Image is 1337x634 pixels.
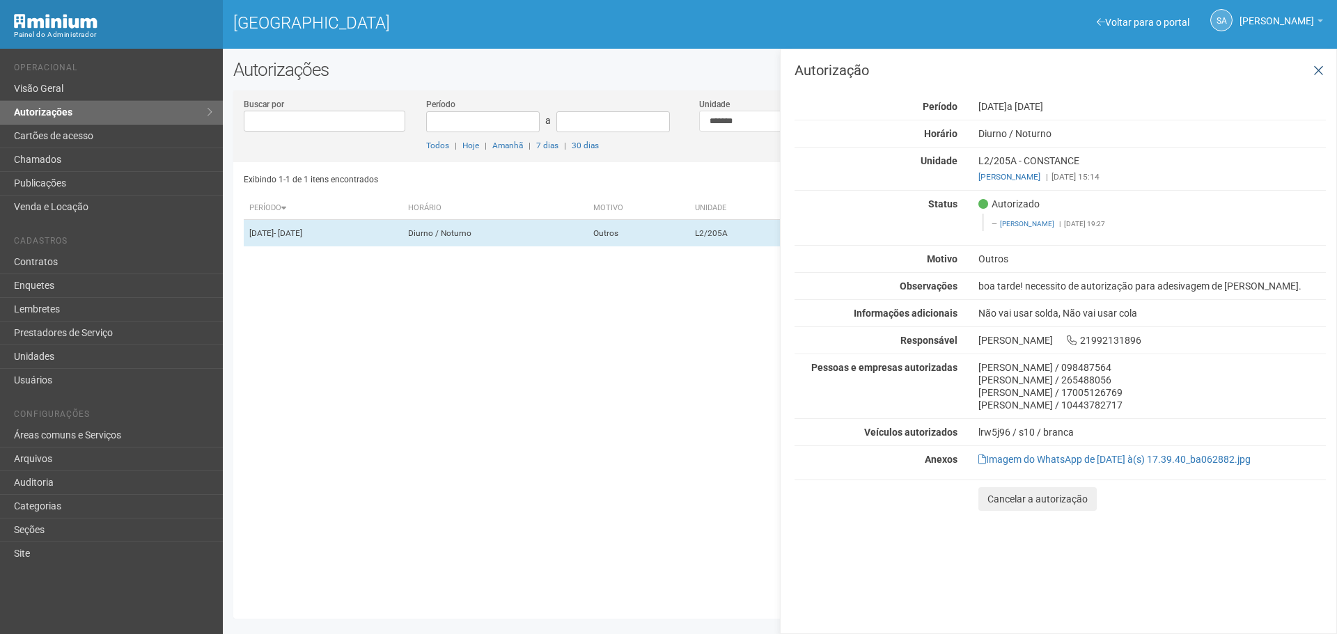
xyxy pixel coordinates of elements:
[978,172,1040,182] a: [PERSON_NAME]
[1240,17,1323,29] a: [PERSON_NAME]
[1059,220,1061,228] span: |
[978,426,1326,438] div: lrw5j96 / s10 / branca
[492,141,523,150] a: Amanhã
[545,115,551,126] span: a
[968,127,1336,140] div: Diurno / Noturno
[588,197,689,220] th: Motivo
[854,308,957,319] strong: Informações adicionais
[244,197,402,220] th: Período
[233,59,1327,80] h2: Autorizações
[689,220,798,247] td: L2/205A
[968,280,1336,292] div: boa tarde! necessito de autorização para adesivagem de [PERSON_NAME].
[402,197,588,220] th: Horário
[978,399,1326,411] div: [PERSON_NAME] / 10443782717
[925,454,957,465] strong: Anexos
[244,98,284,111] label: Buscar por
[529,141,531,150] span: |
[1046,172,1048,182] span: |
[14,29,212,41] div: Painel do Administrador
[968,334,1336,347] div: [PERSON_NAME] 21992131896
[900,335,957,346] strong: Responsável
[921,155,957,166] strong: Unidade
[968,253,1336,265] div: Outros
[1007,101,1043,112] span: a [DATE]
[485,141,487,150] span: |
[968,307,1336,319] div: Não vai usar solda, Não vai usar cola
[14,236,212,251] li: Cadastros
[455,141,457,150] span: |
[689,197,798,220] th: Unidade
[14,14,97,29] img: Minium
[588,220,689,247] td: Outros
[978,361,1326,374] div: [PERSON_NAME] / 098487564
[14,409,212,424] li: Configurações
[978,198,1040,210] span: Autorizado
[811,362,957,373] strong: Pessoas e empresas autorizadas
[699,98,730,111] label: Unidade
[992,219,1318,229] footer: [DATE] 19:27
[968,100,1336,113] div: [DATE]
[572,141,599,150] a: 30 dias
[978,374,1326,386] div: [PERSON_NAME] / 265488056
[900,280,957,292] strong: Observações
[795,63,1326,77] h3: Autorização
[536,141,558,150] a: 7 dias
[978,386,1326,399] div: [PERSON_NAME] / 17005126769
[1210,9,1233,31] a: SA
[402,220,588,247] td: Diurno / Noturno
[927,253,957,264] strong: Motivo
[928,198,957,209] strong: Status
[968,154,1336,183] div: L2/205A - CONSTANCE
[978,487,1097,511] button: Cancelar a autorização
[924,128,957,139] strong: Horário
[1097,17,1189,28] a: Voltar para o portal
[244,220,402,247] td: [DATE]
[274,228,302,238] span: - [DATE]
[14,63,212,77] li: Operacional
[864,427,957,438] strong: Veículos autorizados
[1240,2,1314,26] span: Silvio Anjos
[233,14,769,32] h1: [GEOGRAPHIC_DATA]
[462,141,479,150] a: Hoje
[978,454,1251,465] a: Imagem do WhatsApp de [DATE] à(s) 17.39.40_ba062882.jpg
[1000,220,1054,228] a: [PERSON_NAME]
[923,101,957,112] strong: Período
[564,141,566,150] span: |
[426,141,449,150] a: Todos
[426,98,455,111] label: Período
[978,171,1326,183] div: [DATE] 15:14
[244,169,776,190] div: Exibindo 1-1 de 1 itens encontrados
